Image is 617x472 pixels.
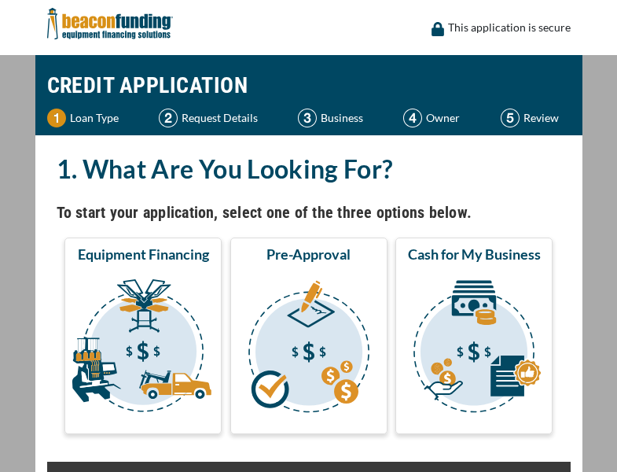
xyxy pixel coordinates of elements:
h4: To start your application, select one of the three options below. [57,199,561,226]
img: Step 4 [403,109,422,127]
img: Cash for My Business [398,270,549,427]
h1: CREDIT APPLICATION [47,63,571,109]
img: Step 3 [298,109,317,127]
p: Owner [426,109,460,127]
p: Business [321,109,363,127]
img: lock icon to convery security [432,22,444,36]
img: Pre-Approval [233,270,384,427]
img: Step 1 [47,109,66,127]
img: Equipment Financing [68,270,219,427]
button: Equipment Financing [64,238,222,434]
p: This application is secure [448,18,571,37]
span: Cash for My Business [408,245,541,264]
h2: 1. What Are You Looking For? [57,151,561,187]
p: Review [523,109,559,127]
span: Pre-Approval [266,245,351,264]
button: Pre-Approval [230,238,387,434]
img: Step 2 [159,109,178,127]
button: Cash for My Business [395,238,553,434]
img: Step 5 [501,109,520,127]
span: Equipment Financing [78,245,209,264]
p: Request Details [182,109,258,127]
p: Loan Type [70,109,119,127]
